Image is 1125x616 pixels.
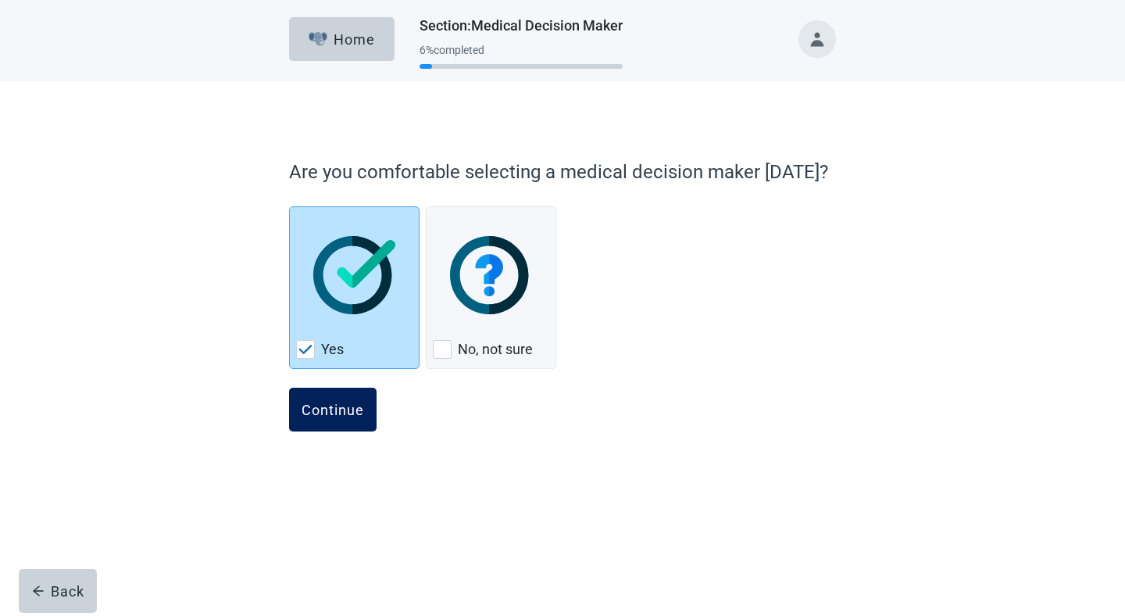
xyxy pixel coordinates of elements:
button: arrow-leftBack [19,569,97,613]
h1: Section : Medical Decision Maker [420,15,623,37]
button: Toggle account menu [798,20,836,58]
div: Continue [302,402,364,417]
div: Back [32,583,84,599]
p: Are you comfortable selecting a medical decision maker [DATE]? [289,158,828,186]
label: Yes [321,340,344,359]
span: arrow-left [32,585,45,597]
div: Home [309,31,376,47]
div: 6 % completed [420,44,623,56]
div: Yes, checkbox, checked [289,206,420,369]
button: ElephantHome [289,17,395,61]
img: Elephant [309,32,328,46]
button: Continue [289,388,377,432]
div: No, not sure, checkbox, not checked [426,206,556,369]
div: Progress section [420,38,623,76]
label: No, not sure [458,340,533,359]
